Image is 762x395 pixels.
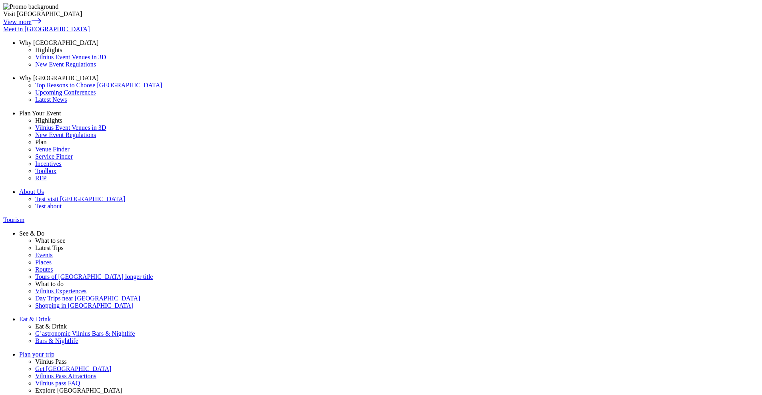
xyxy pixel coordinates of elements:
[3,10,759,18] div: Visit [GEOGRAPHIC_DATA]
[35,365,759,373] a: Get [GEOGRAPHIC_DATA]
[35,139,46,145] span: Plan
[35,244,64,251] span: Latest Tips
[35,337,759,345] a: Bars & Nightlife
[35,167,56,174] span: Toolbox
[35,266,759,273] a: Routes
[19,230,44,237] span: See & Do
[35,153,759,160] a: Service Finder
[35,358,67,365] span: Vilnius Pass
[35,131,759,139] a: New Event Regulations
[35,175,759,182] a: RFP
[35,131,96,138] span: New Event Regulations
[35,237,66,244] span: What to see
[35,273,759,280] a: Tours of [GEOGRAPHIC_DATA] longer title
[35,252,759,259] a: Events
[35,96,759,103] a: Latest News
[35,273,153,280] span: Tours of [GEOGRAPHIC_DATA] longer title
[3,26,759,33] a: Meet in [GEOGRAPHIC_DATA]
[35,337,78,344] span: Bars & Nightlife
[35,124,759,131] a: Vilnius Event Venues in 3D
[3,216,759,224] a: Tourism
[19,188,44,195] span: About Us
[35,195,759,203] a: Test visit [GEOGRAPHIC_DATA]
[35,288,86,294] span: Vilnius Experiences
[35,330,135,337] span: G’astronomic Vilnius Bars & Nightlife
[35,160,759,167] a: Incentives
[19,351,54,358] span: Plan your trip
[35,82,759,89] a: Top Reasons to Choose [GEOGRAPHIC_DATA]
[19,188,759,195] a: About Us
[35,259,52,266] span: Places
[3,3,58,10] img: Promo background
[35,146,759,153] a: Venue Finder
[19,351,759,358] a: Plan your trip
[35,259,759,266] a: Places
[35,365,111,372] span: Get [GEOGRAPHIC_DATA]
[35,252,53,258] span: Events
[35,387,122,394] span: Explore [GEOGRAPHIC_DATA]
[35,380,80,387] span: Vilnius pass FAQ
[35,288,759,295] a: Vilnius Experiences
[35,153,73,160] span: Service Finder
[19,316,51,322] span: Eat & Drink
[35,280,64,287] span: What to do
[3,216,24,223] span: Tourism
[35,89,759,96] a: Upcoming Conferences
[35,295,140,302] span: Day Trips near [GEOGRAPHIC_DATA]
[35,46,62,53] span: Highlights
[35,330,759,337] a: G’astronomic Vilnius Bars & Nightlife
[19,39,98,46] span: Why [GEOGRAPHIC_DATA]
[35,380,759,387] a: Vilnius pass FAQ
[35,295,759,302] a: Day Trips near [GEOGRAPHIC_DATA]
[3,18,41,25] a: View more
[35,146,70,153] span: Venue Finder
[19,110,61,117] span: Plan Your Event
[35,203,759,210] a: Test about
[3,18,32,25] span: View more
[35,167,759,175] a: Toolbox
[35,175,46,181] span: RFP
[19,316,759,323] a: Eat & Drink
[35,61,96,68] span: New Event Regulations
[35,302,133,309] span: Shopping in [GEOGRAPHIC_DATA]
[35,61,759,68] a: New Event Regulations
[35,160,62,167] span: Incentives
[35,373,759,380] a: Vilnius Pass Attractions
[35,117,62,124] span: Highlights
[19,75,98,81] span: Why [GEOGRAPHIC_DATA]
[35,54,759,61] a: Vilnius Event Venues in 3D
[35,373,96,379] span: Vilnius Pass Attractions
[35,266,53,273] span: Routes
[35,302,759,309] a: Shopping in [GEOGRAPHIC_DATA]
[35,54,106,60] span: Vilnius Event Venues in 3D
[35,124,106,131] span: Vilnius Event Venues in 3D
[35,323,67,330] span: Eat & Drink
[3,26,90,32] span: Meet in [GEOGRAPHIC_DATA]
